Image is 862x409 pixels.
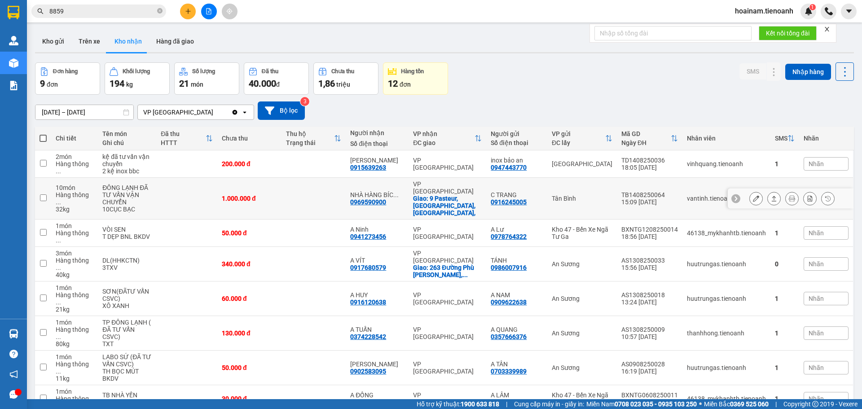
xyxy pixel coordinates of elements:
button: Kho nhận [107,31,149,52]
div: An Sương [552,364,612,371]
div: kệ đã tư vấn vận chuyển [102,153,152,167]
div: Mã GD [621,130,671,137]
div: 50.000 đ [222,364,277,371]
div: BXNTG1208250014 [621,226,678,233]
div: VP [GEOGRAPHIC_DATA] [413,157,482,171]
div: Hàng thông thường [56,291,93,306]
div: AS1308250018 [621,291,678,299]
span: 1 [811,4,814,10]
strong: 0369 525 060 [730,400,769,408]
div: SƠN(ĐÃTƯ VẤN CSVC) [102,288,152,302]
img: warehouse-icon [9,58,18,68]
span: Nhãn [809,160,824,167]
span: hoainam.tienoanh [728,5,800,17]
span: Nhãn [809,229,824,237]
div: 30.000 đ [222,395,277,402]
div: 18:56 [DATE] [621,233,678,240]
div: A QUANG [491,326,543,333]
div: 0941273456 [350,233,386,240]
div: 1 món [56,319,93,326]
div: 10:57 [DATE] [621,333,678,340]
div: 18:05 [DATE] [621,164,678,171]
span: Nhãn [809,364,824,371]
div: AS1308250033 [621,257,678,264]
div: huutrungas.tienoanh [687,260,766,268]
div: A TUẤN [350,326,404,333]
span: question-circle [9,350,18,358]
span: Kết nối tổng đài [766,28,809,38]
div: XÔ XANH [102,302,152,309]
div: Ngày ĐH [621,139,671,146]
span: ... [56,368,61,375]
span: ... [393,191,399,198]
div: 0915639263 [350,164,386,171]
th: Toggle SortBy [409,127,486,150]
span: 40.000 [249,78,276,89]
div: ĐC lấy [552,139,605,146]
div: VP [GEOGRAPHIC_DATA] [413,391,482,406]
div: 11 kg [56,375,93,382]
div: 2 món [56,153,93,160]
div: 0902583095 [350,368,386,375]
span: caret-down [845,7,853,15]
span: plus [185,8,191,14]
div: AS0908250028 [621,361,678,368]
div: T DẸP BNL BKDV [102,233,152,240]
span: Miền Bắc [704,399,769,409]
div: 0374228542 [350,333,386,340]
button: Hàng đã giao [149,31,201,52]
div: 1 món [56,388,93,395]
span: 1,86 [318,78,335,89]
div: Nhân viên [687,135,766,142]
div: Giao: 9 Pasteur, Đà Lạt, Lâm Đồng, [413,195,482,216]
div: ĐC giao [413,139,475,146]
span: ... [56,299,61,306]
span: copyright [812,401,818,407]
span: món [191,81,203,88]
div: 0933519656 [491,399,527,406]
input: Tìm tên, số ĐT hoặc mã đơn [49,6,155,16]
span: ... [56,198,61,206]
div: Số điện thoại [491,139,543,146]
input: Select a date range. [35,105,133,119]
div: AS1308250009 [621,326,678,333]
div: vinhquang.tienoanh [687,160,766,167]
div: T TRƠN [102,399,152,406]
div: Kho 47 - Bến Xe Ngã Tư Ga [552,391,612,406]
span: close-circle [157,7,163,16]
div: TD1408250036 [621,157,678,164]
div: Kho 47 - Bến Xe Ngã Tư Ga [552,226,612,240]
span: kg [126,81,133,88]
th: Toggle SortBy [617,127,682,150]
div: VP nhận [413,130,475,137]
div: VP [GEOGRAPHIC_DATA] [413,250,482,264]
div: 1 [775,364,795,371]
span: message [9,390,18,399]
button: aim [222,4,237,19]
div: 3 món [56,250,93,257]
div: 0978764322 [491,233,527,240]
div: 1 [775,395,795,402]
div: Thu hộ [286,130,334,137]
div: 1 món [56,222,93,229]
img: logo-vxr [8,6,19,19]
span: Nhãn [809,395,824,402]
svg: Clear value [231,109,238,116]
div: 32 kg [56,206,93,213]
div: VP [GEOGRAPHIC_DATA] [413,361,482,375]
div: 0 [775,260,795,268]
span: Nhãn [809,330,824,337]
div: A HUY [350,291,404,299]
div: Chưa thu [222,135,277,142]
div: 0916120638 [350,299,386,306]
span: Nhãn [809,260,824,268]
div: ĐÔNG LẠNH ĐÃ TƯ VẤN VẬN CHUYỂN [102,184,152,206]
div: [GEOGRAPHIC_DATA] [552,160,612,167]
div: Sửa đơn hàng [749,192,763,205]
div: 46138_mykhanhtb.tienoanh [687,395,766,402]
div: 13:24 [DATE] [621,299,678,306]
span: ... [56,237,61,244]
div: 16:19 [DATE] [621,368,678,375]
span: Nhãn [809,295,824,302]
span: | [506,399,507,409]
